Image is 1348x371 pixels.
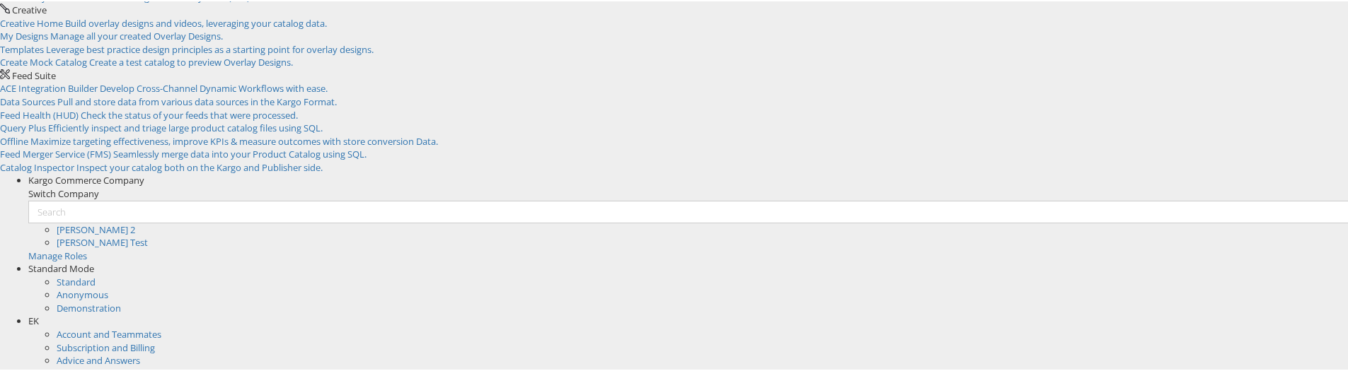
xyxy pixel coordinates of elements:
[46,42,374,54] span: Leverage best practice design principles as a starting point for overlay designs.
[28,172,144,185] span: Kargo Commerce Company
[12,68,56,81] span: Feed Suite
[30,134,438,146] span: Maximize targeting effectiveness, improve KPIs & measure outcomes with store conversion Data.
[65,16,327,28] span: Build overlay designs and videos, leveraging your catalog data.
[81,107,298,120] span: Check the status of your feeds that were processed.
[28,261,94,273] span: Standard Mode
[57,235,148,247] a: [PERSON_NAME] Test
[48,120,323,133] span: Efficiently inspect and triage large product catalog files using SQL.
[57,274,96,287] a: Standard
[100,81,328,93] span: Develop Cross-Channel Dynamic Workflows with ease.
[57,326,161,339] a: Account and Teammates
[57,300,121,313] a: Demonstration
[89,54,293,67] span: Create a test catalog to preview Overlay Designs.
[50,28,223,41] span: Manage all your created Overlay Designs.
[28,313,39,326] span: EK
[113,146,367,159] span: Seamlessly merge data into your Product Catalog using SQL.
[28,248,87,261] a: Manage Roles
[57,94,337,107] span: Pull and store data from various data sources in the Kargo Format.
[57,287,108,300] a: Anonymous
[76,160,323,172] span: Inspect your catalog both on the Kargo and Publisher side.
[12,2,47,15] span: Creative
[57,340,155,353] a: Subscription and Billing
[57,353,140,365] a: Advice and Answers
[57,222,135,235] a: [PERSON_NAME] 2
